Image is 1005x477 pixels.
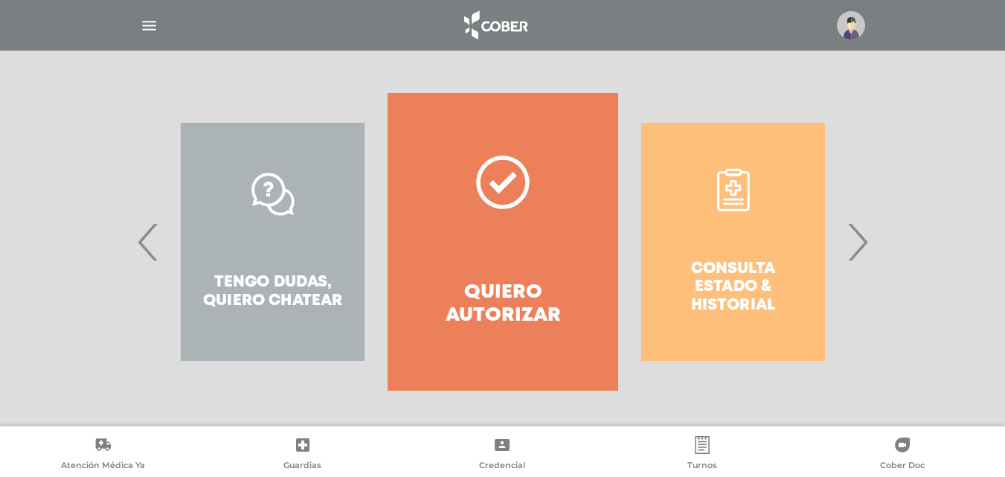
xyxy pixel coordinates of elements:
[134,202,163,282] span: Previous
[140,16,158,35] img: Cober_menu-lines-white.svg
[283,460,321,473] span: Guardias
[414,281,591,327] h4: Quiero autorizar
[479,460,525,473] span: Credencial
[3,436,203,474] a: Atención Médica Ya
[603,436,803,474] a: Turnos
[203,436,403,474] a: Guardias
[687,460,717,473] span: Turnos
[837,11,865,39] img: profile-placeholder.svg
[402,436,603,474] a: Credencial
[388,93,617,391] a: Quiero autorizar
[843,202,872,282] span: Next
[802,436,1002,474] a: Cober Doc
[61,460,145,473] span: Atención Médica Ya
[880,460,925,473] span: Cober Doc
[456,7,534,43] img: logo_cober_home-white.png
